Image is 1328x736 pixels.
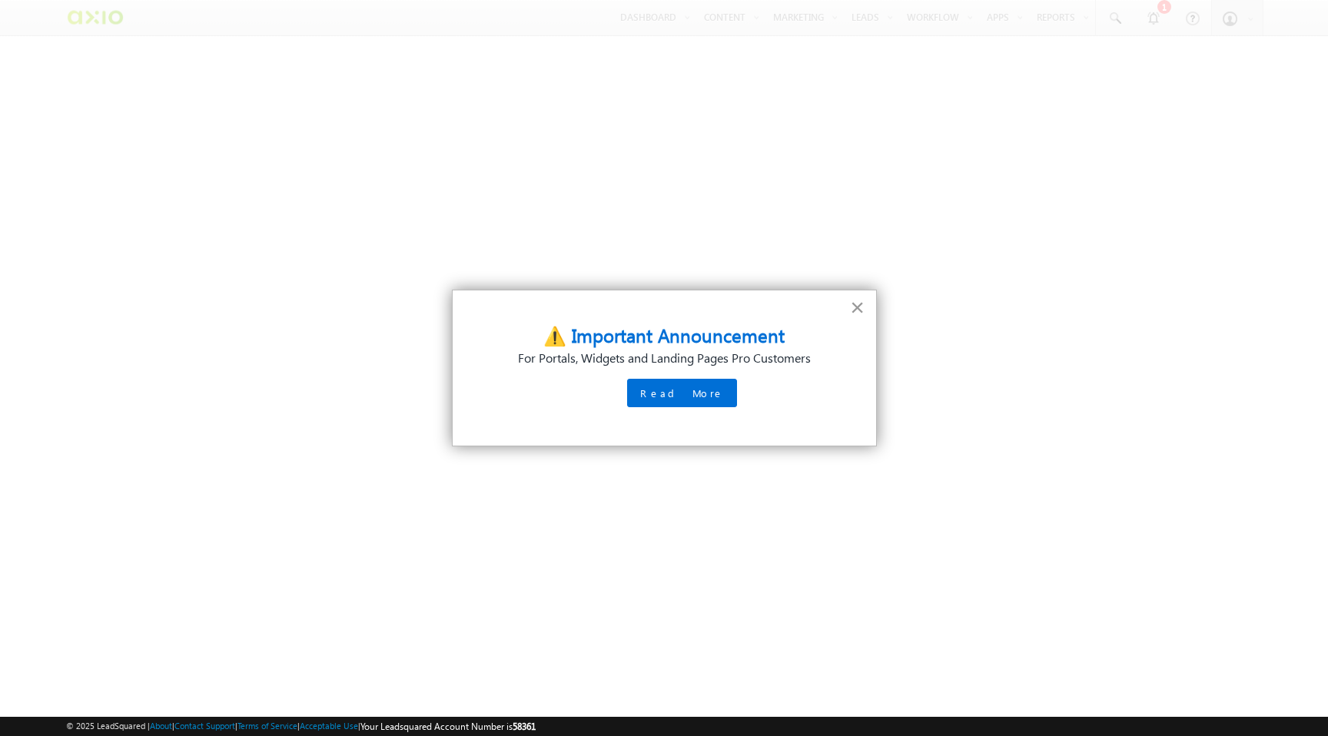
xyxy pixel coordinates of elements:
[486,350,842,366] p: For Portals, Widgets and Landing Pages Pro Customers
[486,324,842,346] p: ⚠️ Important Announcement
[174,721,235,731] a: Contact Support
[66,719,536,734] span: © 2025 LeadSquared | | | | |
[150,721,172,731] a: About
[627,379,737,407] button: Read More
[360,721,536,732] span: Your Leadsquared Account Number is
[237,721,297,731] a: Terms of Service
[513,721,536,732] span: 58361
[850,295,865,320] button: Close
[300,721,358,731] a: Acceptable Use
